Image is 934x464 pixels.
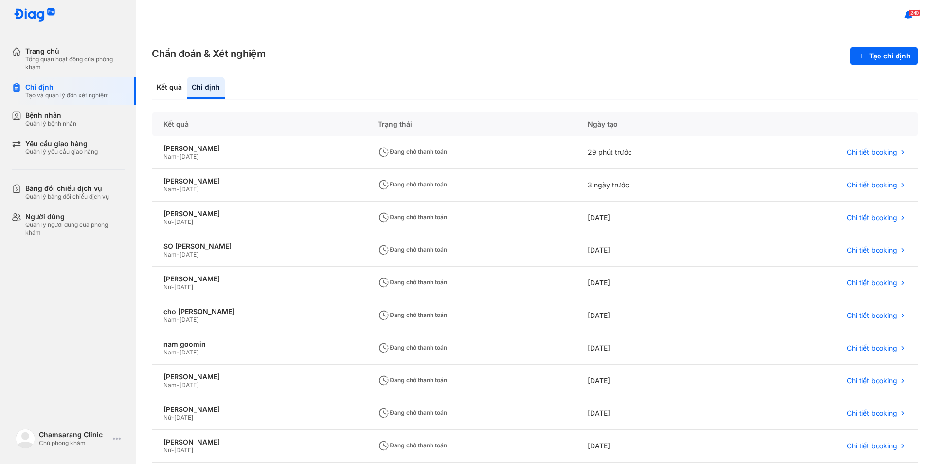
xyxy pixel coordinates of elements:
div: Bệnh nhân [25,111,76,120]
div: Kết quả [152,112,366,136]
div: Yêu cầu giao hàng [25,139,98,148]
div: [PERSON_NAME] [163,209,355,218]
span: Nam [163,316,177,323]
span: [DATE] [180,381,198,389]
div: 29 phút trước [576,136,730,169]
span: - [177,153,180,160]
div: Bảng đối chiếu dịch vụ [25,184,109,193]
span: - [177,381,180,389]
div: Chỉ định [187,77,225,99]
div: Ngày tạo [576,112,730,136]
span: [DATE] [174,446,193,454]
span: Chi tiết booking [847,311,897,320]
div: SO [PERSON_NAME] [163,242,355,251]
div: [DATE] [576,430,730,463]
span: Chi tiết booking [847,442,897,450]
button: Tạo chỉ định [850,47,918,65]
span: Đang chờ thanh toán [378,409,447,416]
div: [DATE] [576,365,730,397]
span: [DATE] [180,186,198,193]
span: [DATE] [180,349,198,356]
img: logo [16,429,35,448]
div: [DATE] [576,202,730,234]
span: Nam [163,186,177,193]
span: Đang chờ thanh toán [378,278,447,286]
span: Chi tiết booking [847,376,897,385]
div: [DATE] [576,267,730,299]
div: [PERSON_NAME] [163,405,355,414]
span: - [177,186,180,193]
div: Trạng thái [366,112,576,136]
span: - [171,446,174,454]
span: Chi tiết booking [847,278,897,287]
div: Chamsarang Clinic [39,430,109,439]
span: Chi tiết booking [847,246,897,255]
div: Quản lý yêu cầu giao hàng [25,148,98,156]
span: [DATE] [174,414,193,421]
span: [DATE] [174,283,193,291]
div: Tạo và quản lý đơn xét nghiệm [25,92,109,99]
span: [DATE] [180,153,198,160]
div: Tổng quan hoạt động của phòng khám [25,56,125,71]
span: Đang chờ thanh toán [378,213,447,221]
h3: Chẩn đoán & Xét nghiệm [152,47,266,60]
div: [PERSON_NAME] [163,438,355,446]
div: [PERSON_NAME] [163,144,355,153]
span: - [177,251,180,258]
span: Đang chờ thanh toán [378,376,447,384]
span: 240 [909,9,920,16]
div: Người dùng [25,212,125,221]
span: Nam [163,153,177,160]
img: logo [14,8,55,23]
span: Nữ [163,446,171,454]
div: Chủ phòng khám [39,439,109,447]
span: Đang chờ thanh toán [378,148,447,155]
span: - [177,316,180,323]
span: Nam [163,349,177,356]
span: Nam [163,251,177,258]
span: [DATE] [174,218,193,225]
div: nam goomin [163,340,355,349]
span: Chi tiết booking [847,148,897,157]
span: Chi tiết booking [847,344,897,353]
div: Quản lý người dùng của phòng khám [25,221,125,237]
span: Đang chờ thanh toán [378,181,447,188]
div: Quản lý bảng đối chiếu dịch vụ [25,193,109,201]
div: Kết quả [152,77,187,99]
span: Chi tiết booking [847,213,897,222]
div: Chỉ định [25,83,109,92]
div: cho [PERSON_NAME] [163,307,355,316]
span: Nữ [163,218,171,225]
span: Đang chờ thanh toán [378,246,447,253]
span: - [171,218,174,225]
span: Chi tiết booking [847,181,897,189]
span: Đang chờ thanh toán [378,311,447,318]
div: [PERSON_NAME] [163,372,355,381]
span: Nam [163,381,177,389]
div: [DATE] [576,397,730,430]
span: Nữ [163,283,171,291]
span: Đang chờ thanh toán [378,442,447,449]
div: 3 ngày trước [576,169,730,202]
div: [PERSON_NAME] [163,275,355,283]
div: Quản lý bệnh nhân [25,120,76,128]
span: Nữ [163,414,171,421]
div: [DATE] [576,234,730,267]
div: [DATE] [576,332,730,365]
span: - [177,349,180,356]
div: [DATE] [576,299,730,332]
div: [PERSON_NAME] [163,177,355,186]
span: Chi tiết booking [847,409,897,418]
span: [DATE] [180,316,198,323]
div: Trang chủ [25,47,125,56]
span: [DATE] [180,251,198,258]
span: - [171,414,174,421]
span: Đang chờ thanh toán [378,344,447,351]
span: - [171,283,174,291]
